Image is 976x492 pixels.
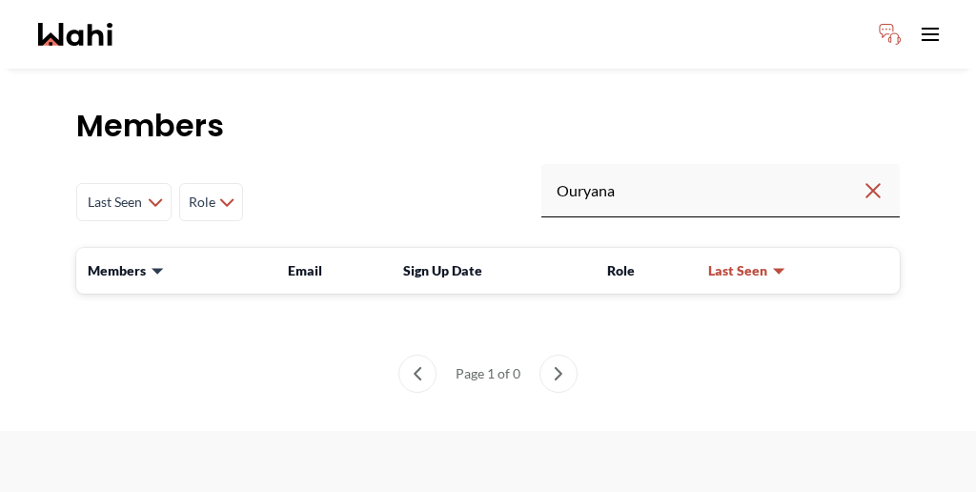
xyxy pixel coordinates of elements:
span: Members [88,261,146,280]
button: Toggle open navigation menu [911,15,949,53]
button: Last Seen [708,261,786,280]
input: Search input [557,174,862,208]
h1: Members [76,107,900,145]
button: Clear search [862,174,884,208]
button: previous page [398,355,437,393]
span: Email [288,262,322,278]
span: Sign Up Date [403,262,482,278]
nav: Members List pagination [76,355,900,393]
button: Members [88,261,165,280]
span: Role [607,262,635,278]
div: Page 1 of 0 [448,355,528,393]
button: next page [539,355,578,393]
a: Wahi homepage [38,23,112,46]
span: Last Seen [708,261,767,280]
span: Role [188,185,215,219]
span: Last Seen [85,185,144,219]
